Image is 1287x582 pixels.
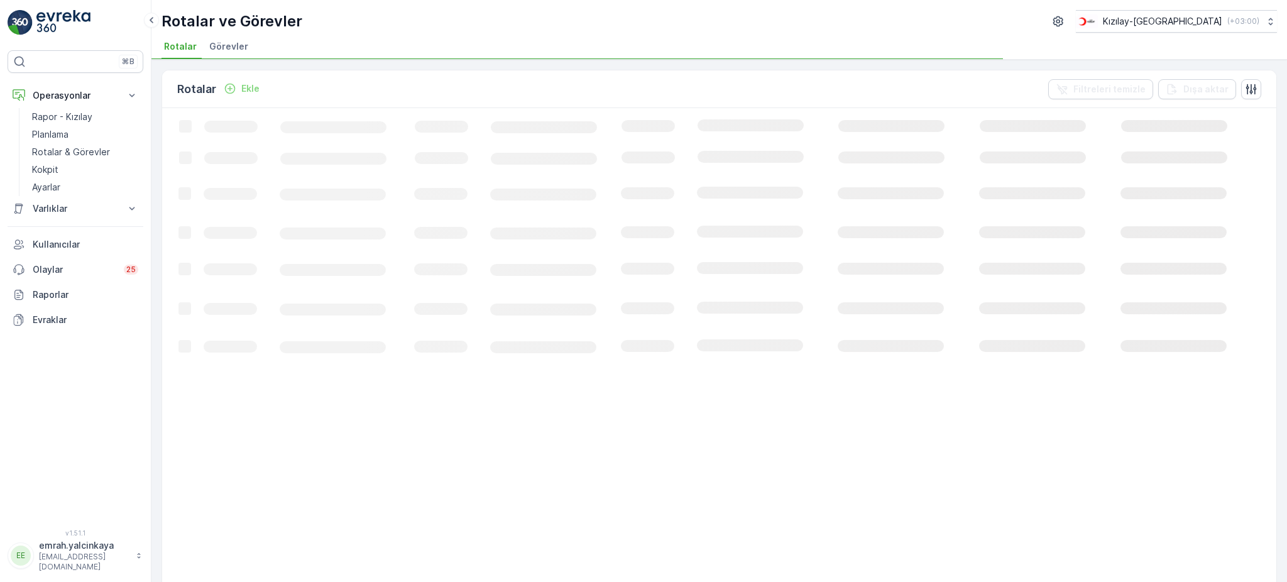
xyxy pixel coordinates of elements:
a: Ayarlar [27,178,143,196]
a: Rapor - Kızılay [27,108,143,126]
img: logo_light-DOdMpM7g.png [36,10,90,35]
span: v 1.51.1 [8,529,143,537]
button: Varlıklar [8,196,143,221]
img: logo [8,10,33,35]
p: Dışa aktar [1183,83,1229,96]
p: Evraklar [33,314,138,326]
p: Planlama [32,128,68,141]
p: Olaylar [33,263,116,276]
p: Operasyonlar [33,89,118,102]
button: Kızılay-[GEOGRAPHIC_DATA](+03:00) [1076,10,1277,33]
p: Raporlar [33,288,138,301]
p: Ayarlar [32,181,60,194]
button: Operasyonlar [8,83,143,108]
a: Olaylar25 [8,257,143,282]
button: Filtreleri temizle [1048,79,1153,99]
p: [EMAIL_ADDRESS][DOMAIN_NAME] [39,552,129,572]
p: Ekle [241,82,260,95]
span: Rotalar [164,40,197,53]
p: Kullanıcılar [33,238,138,251]
img: k%C4%B1z%C4%B1lay_jywRncg.png [1076,14,1098,28]
p: Kızılay-[GEOGRAPHIC_DATA] [1103,15,1222,28]
p: Varlıklar [33,202,118,215]
p: ⌘B [122,57,134,67]
a: Kokpit [27,161,143,178]
div: EE [11,546,31,566]
a: Rotalar & Görevler [27,143,143,161]
button: Ekle [219,81,265,96]
a: Raporlar [8,282,143,307]
a: Kullanıcılar [8,232,143,257]
p: Rotalar ve Görevler [162,11,302,31]
p: Kokpit [32,163,58,176]
span: Görevler [209,40,248,53]
p: Rotalar & Görevler [32,146,110,158]
a: Evraklar [8,307,143,332]
p: Rotalar [177,80,216,98]
p: emrah.yalcinkaya [39,539,129,552]
button: Dışa aktar [1158,79,1236,99]
p: 25 [126,265,136,275]
p: Rapor - Kızılay [32,111,92,123]
p: ( +03:00 ) [1227,16,1259,26]
button: EEemrah.yalcinkaya[EMAIL_ADDRESS][DOMAIN_NAME] [8,539,143,572]
p: Filtreleri temizle [1073,83,1146,96]
a: Planlama [27,126,143,143]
